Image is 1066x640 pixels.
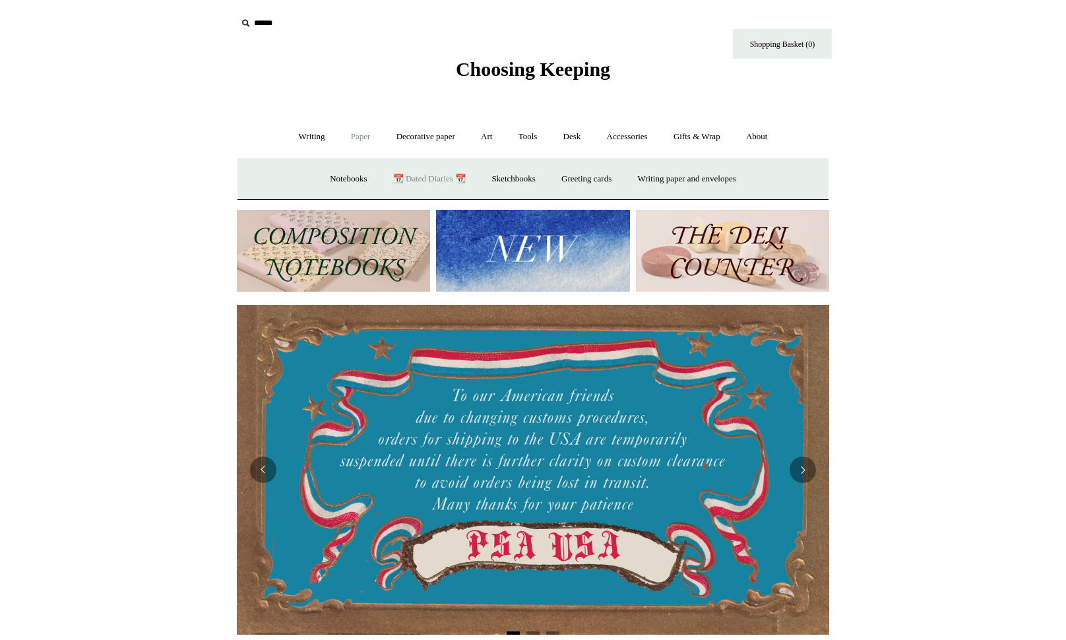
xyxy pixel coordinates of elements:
[318,162,379,197] a: Notebooks
[250,457,276,483] button: Previous
[456,58,610,80] span: Choosing Keeping
[237,210,430,292] img: 202302 Composition ledgers.jpg__PID:69722ee6-fa44-49dd-a067-31375e5d54ec
[480,162,547,197] a: Sketchbooks
[636,210,829,292] img: The Deli Counter
[469,119,504,154] a: Art
[549,162,623,197] a: Greeting cards
[385,119,467,154] a: Decorative paper
[287,119,337,154] a: Writing
[551,119,593,154] a: Desk
[456,69,610,78] a: Choosing Keeping
[507,119,549,154] a: Tools
[507,631,520,635] button: Page 1
[626,162,748,197] a: Writing paper and envelopes
[339,119,383,154] a: Paper
[662,119,732,154] a: Gifts & Wrap
[595,119,660,154] a: Accessories
[237,305,829,635] img: USA PSA .jpg__PID:33428022-6587-48b7-8b57-d7eefc91f15a
[733,29,832,59] a: Shopping Basket (0)
[381,162,478,197] a: 📆 Dated Diaries 📆
[436,210,629,292] img: New.jpg__PID:f73bdf93-380a-4a35-bcfe-7823039498e1
[526,631,540,635] button: Page 2
[790,457,816,483] button: Next
[546,631,559,635] button: Page 3
[734,119,780,154] a: About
